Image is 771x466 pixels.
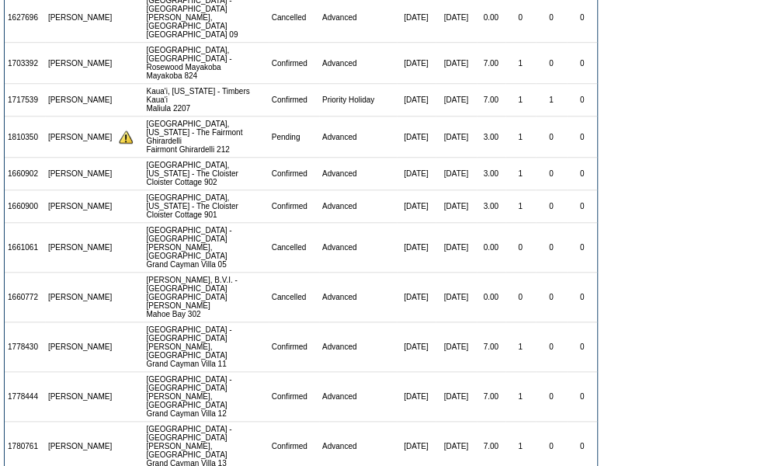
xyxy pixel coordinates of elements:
[477,158,505,190] td: 3.00
[143,372,268,422] td: [GEOGRAPHIC_DATA] - [GEOGRAPHIC_DATA][PERSON_NAME], [GEOGRAPHIC_DATA] Grand Cayman Villa 12
[143,322,268,372] td: [GEOGRAPHIC_DATA] - [GEOGRAPHIC_DATA][PERSON_NAME], [GEOGRAPHIC_DATA] Grand Cayman Villa 11
[436,273,477,322] td: [DATE]
[269,273,319,322] td: Cancelled
[5,190,45,223] td: 1660900
[45,190,116,223] td: [PERSON_NAME]
[505,372,536,422] td: 1
[536,84,568,116] td: 1
[397,190,436,223] td: [DATE]
[536,190,568,223] td: 0
[536,116,568,158] td: 0
[143,43,268,84] td: [GEOGRAPHIC_DATA], [GEOGRAPHIC_DATA] - Rosewood Mayakoba Mayakoba 824
[269,190,319,223] td: Confirmed
[436,372,477,422] td: [DATE]
[567,190,597,223] td: 0
[536,322,568,372] td: 0
[536,43,568,84] td: 0
[477,190,505,223] td: 3.00
[45,372,116,422] td: [PERSON_NAME]
[567,372,597,422] td: 0
[436,116,477,158] td: [DATE]
[505,322,536,372] td: 1
[477,322,505,372] td: 7.00
[477,43,505,84] td: 7.00
[567,84,597,116] td: 0
[45,223,116,273] td: [PERSON_NAME]
[505,116,536,158] td: 1
[477,84,505,116] td: 7.00
[567,322,597,372] td: 0
[397,158,436,190] td: [DATE]
[397,43,436,84] td: [DATE]
[319,43,397,84] td: Advanced
[319,372,397,422] td: Advanced
[319,84,397,116] td: Priority Holiday
[269,158,319,190] td: Confirmed
[45,84,116,116] td: [PERSON_NAME]
[436,223,477,273] td: [DATE]
[269,223,319,273] td: Cancelled
[536,223,568,273] td: 0
[477,223,505,273] td: 0.00
[143,190,268,223] td: [GEOGRAPHIC_DATA], [US_STATE] - The Cloister Cloister Cottage 901
[505,84,536,116] td: 1
[436,322,477,372] td: [DATE]
[536,372,568,422] td: 0
[567,116,597,158] td: 0
[477,116,505,158] td: 3.00
[269,43,319,84] td: Confirmed
[5,322,45,372] td: 1778430
[269,84,319,116] td: Confirmed
[5,84,45,116] td: 1717539
[319,158,397,190] td: Advanced
[143,116,268,158] td: [GEOGRAPHIC_DATA], [US_STATE] - The Fairmont Ghirardelli Fairmont Ghirardelli 212
[5,372,45,422] td: 1778444
[397,223,436,273] td: [DATE]
[269,372,319,422] td: Confirmed
[143,223,268,273] td: [GEOGRAPHIC_DATA] - [GEOGRAPHIC_DATA][PERSON_NAME], [GEOGRAPHIC_DATA] Grand Cayman Villa 05
[319,322,397,372] td: Advanced
[505,43,536,84] td: 1
[397,84,436,116] td: [DATE]
[436,43,477,84] td: [DATE]
[5,158,45,190] td: 1660902
[319,190,397,223] td: Advanced
[567,223,597,273] td: 0
[536,158,568,190] td: 0
[143,84,268,116] td: Kaua'i, [US_STATE] - Timbers Kaua'i Maliula 2207
[269,322,319,372] td: Confirmed
[5,43,45,84] td: 1703392
[45,158,116,190] td: [PERSON_NAME]
[143,158,268,190] td: [GEOGRAPHIC_DATA], [US_STATE] - The Cloister Cloister Cottage 902
[536,273,568,322] td: 0
[505,190,536,223] td: 1
[436,158,477,190] td: [DATE]
[269,116,319,158] td: Pending
[567,43,597,84] td: 0
[119,130,133,144] img: There are insufficient days and/or tokens to cover this reservation
[397,116,436,158] td: [DATE]
[5,116,45,158] td: 1810350
[319,273,397,322] td: Advanced
[477,273,505,322] td: 0.00
[567,158,597,190] td: 0
[5,223,45,273] td: 1661061
[567,273,597,322] td: 0
[45,43,116,84] td: [PERSON_NAME]
[397,372,436,422] td: [DATE]
[397,322,436,372] td: [DATE]
[436,84,477,116] td: [DATE]
[45,322,116,372] td: [PERSON_NAME]
[505,223,536,273] td: 0
[319,116,397,158] td: Advanced
[505,158,536,190] td: 1
[319,223,397,273] td: Advanced
[397,273,436,322] td: [DATE]
[477,372,505,422] td: 7.00
[5,273,45,322] td: 1660772
[45,116,116,158] td: [PERSON_NAME]
[45,273,116,322] td: [PERSON_NAME]
[436,190,477,223] td: [DATE]
[143,273,268,322] td: [PERSON_NAME], B.V.I. - [GEOGRAPHIC_DATA] [GEOGRAPHIC_DATA][PERSON_NAME] Mahoe Bay 302
[505,273,536,322] td: 0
